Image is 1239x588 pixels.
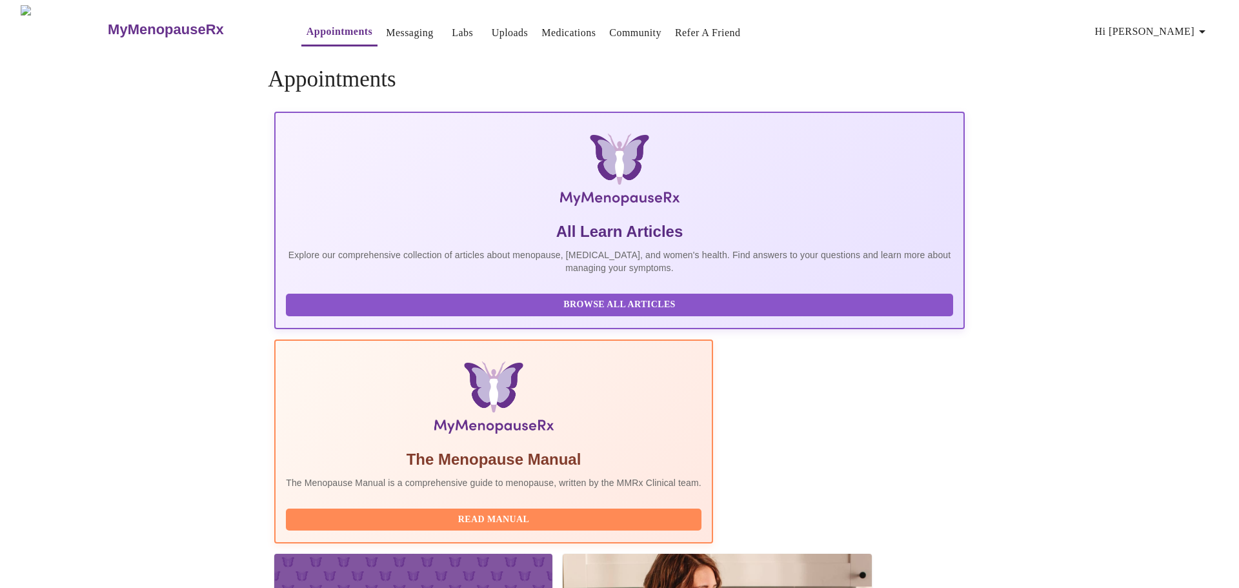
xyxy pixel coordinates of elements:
[286,509,701,531] button: Read Manual
[106,7,276,52] a: MyMenopauseRx
[352,361,635,439] img: Menopause Manual
[286,449,701,470] h5: The Menopause Manual
[487,20,534,46] button: Uploads
[286,221,953,242] h5: All Learn Articles
[268,66,971,92] h4: Appointments
[675,24,741,42] a: Refer a Friend
[536,20,601,46] button: Medications
[442,20,483,46] button: Labs
[604,20,667,46] button: Community
[108,21,224,38] h3: MyMenopauseRx
[541,24,596,42] a: Medications
[307,23,372,41] a: Appointments
[1095,23,1210,41] span: Hi [PERSON_NAME]
[286,476,701,489] p: The Menopause Manual is a comprehensive guide to menopause, written by the MMRx Clinical team.
[299,297,940,313] span: Browse All Articles
[609,24,661,42] a: Community
[286,294,953,316] button: Browse All Articles
[286,248,953,274] p: Explore our comprehensive collection of articles about menopause, [MEDICAL_DATA], and women's hea...
[386,24,433,42] a: Messaging
[286,513,705,524] a: Read Manual
[452,24,473,42] a: Labs
[390,134,849,211] img: MyMenopauseRx Logo
[492,24,529,42] a: Uploads
[670,20,746,46] button: Refer a Friend
[1090,19,1215,45] button: Hi [PERSON_NAME]
[381,20,438,46] button: Messaging
[299,512,689,528] span: Read Manual
[301,19,378,46] button: Appointments
[21,5,106,54] img: MyMenopauseRx Logo
[286,298,956,309] a: Browse All Articles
